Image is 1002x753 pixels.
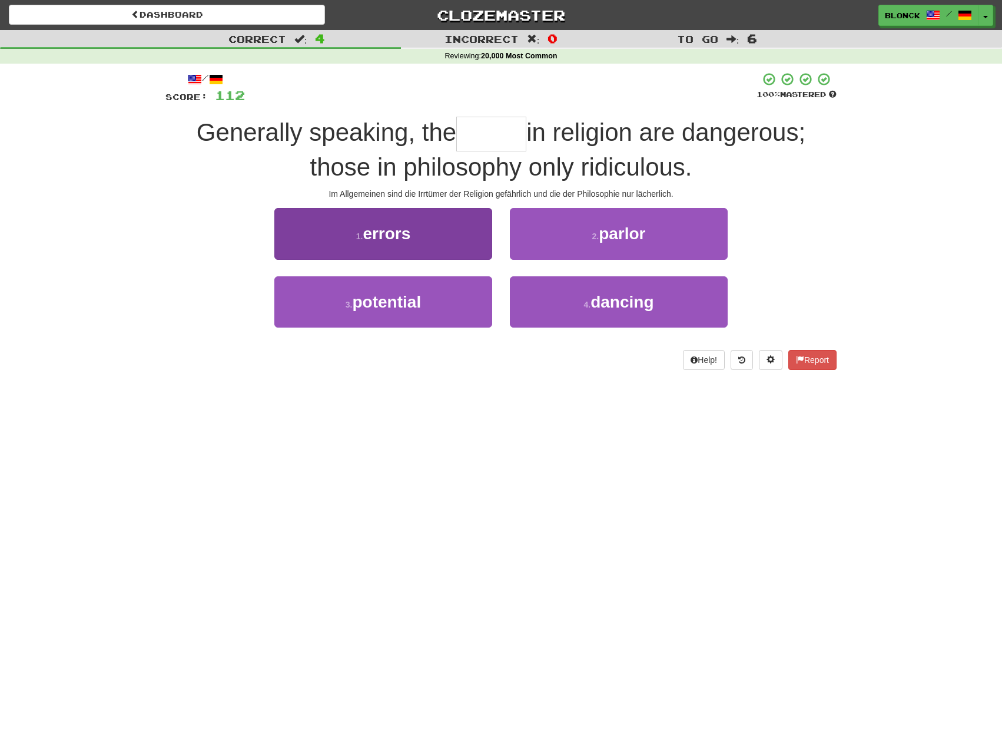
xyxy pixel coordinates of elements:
[165,92,208,102] span: Score:
[527,34,540,44] span: :
[310,118,805,181] span: in religion are dangerous; those in philosophy only ridiculous.
[683,350,725,370] button: Help!
[228,33,286,45] span: Correct
[274,276,492,328] button: 3.potential
[726,34,739,44] span: :
[885,10,920,21] span: Blonck
[599,224,645,243] span: parlor
[165,188,837,200] div: Im Allgemeinen sind die Irrtümer der Religion gefährlich und die der Philosophie nur lächerlich.
[548,31,558,45] span: 0
[592,232,599,241] small: 2 .
[346,300,353,309] small: 3 .
[363,224,410,243] span: errors
[215,88,245,103] span: 112
[788,350,837,370] button: Report
[294,34,307,44] span: :
[731,350,753,370] button: Round history (alt+y)
[757,90,837,100] div: Mastered
[747,31,757,45] span: 6
[946,9,952,18] span: /
[353,293,422,311] span: potential
[315,31,325,45] span: 4
[510,208,728,259] button: 2.parlor
[481,52,557,60] strong: 20,000 Most Common
[165,72,245,87] div: /
[583,300,590,309] small: 4 .
[677,33,718,45] span: To go
[9,5,325,25] a: Dashboard
[274,208,492,259] button: 1.errors
[444,33,519,45] span: Incorrect
[356,232,363,241] small: 1 .
[197,118,456,146] span: Generally speaking, the
[343,5,659,25] a: Clozemaster
[510,276,728,328] button: 4.dancing
[757,90,780,99] span: 100 %
[878,5,978,26] a: Blonck /
[590,293,653,311] span: dancing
